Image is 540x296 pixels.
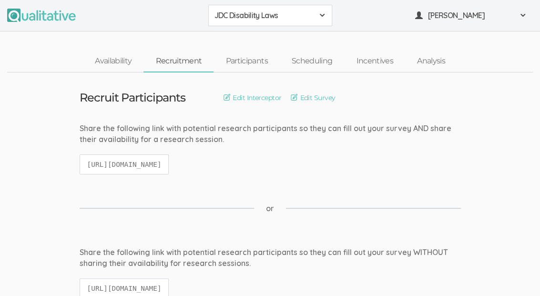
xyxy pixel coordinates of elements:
a: Recruitment [143,51,214,71]
span: or [266,203,274,214]
a: Participants [214,51,279,71]
a: Analysis [405,51,457,71]
span: [PERSON_NAME] [428,10,514,21]
span: JDC Disability Laws [214,10,314,21]
button: JDC Disability Laws [208,5,332,26]
img: Qualitative [7,9,76,22]
iframe: Chat Widget [492,250,540,296]
div: Share the following link with potential research participants so they can fill out your survey AN... [80,123,461,145]
h3: Recruit Participants [80,92,186,104]
code: [URL][DOMAIN_NAME] [80,154,169,175]
button: [PERSON_NAME] [409,5,533,26]
a: Incentives [344,51,405,71]
a: Scheduling [280,51,345,71]
div: Share the following link with potential research participants so they can fill out your survey WI... [80,247,461,269]
a: Edit Interceptor [224,92,281,103]
a: Edit Survey [291,92,335,103]
a: Availability [83,51,143,71]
